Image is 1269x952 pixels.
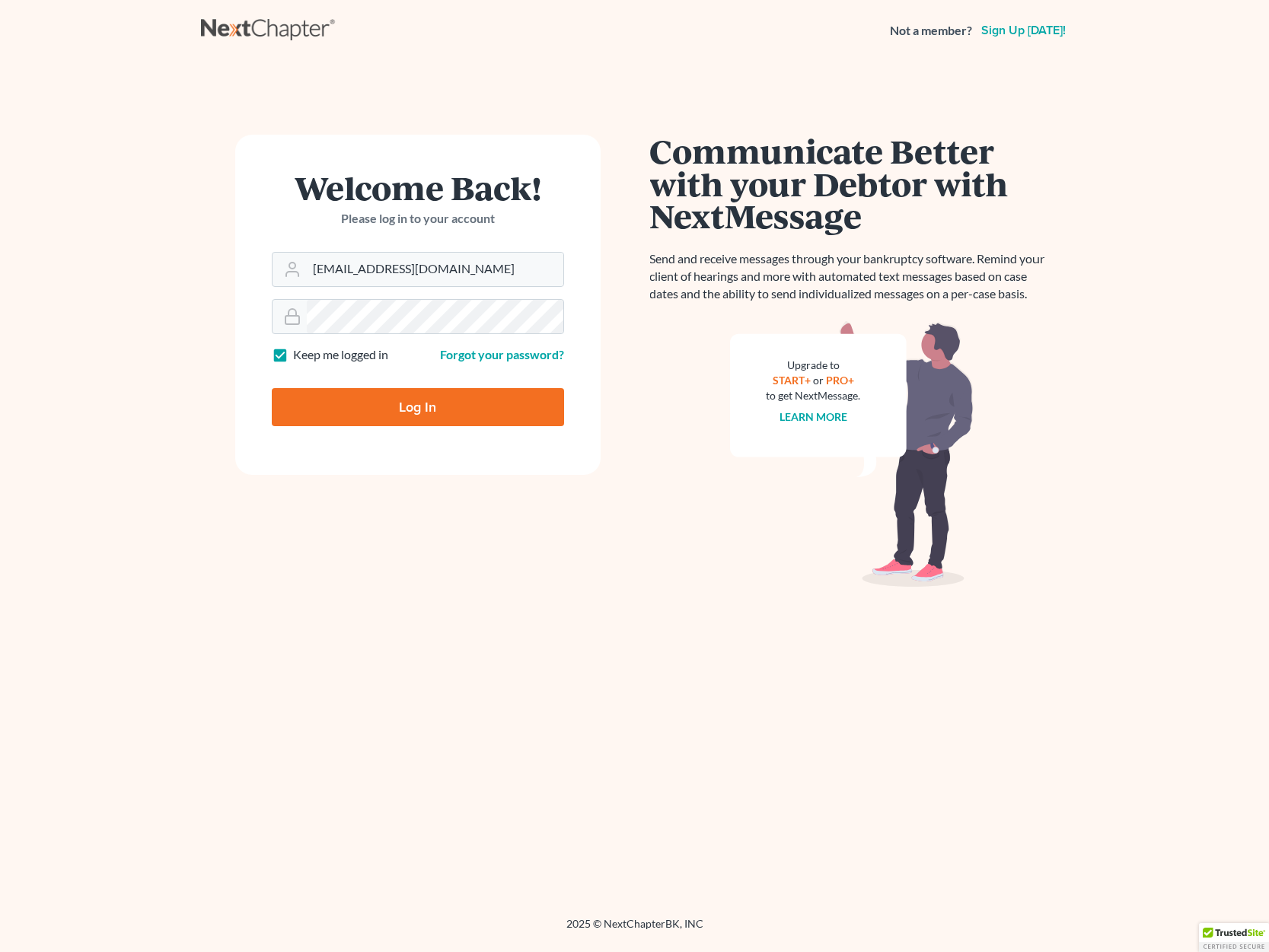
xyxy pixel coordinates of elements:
[272,388,564,426] input: Log In
[650,250,1054,303] p: Send and receive messages through your bankruptcy software. Remind your client of hearings and mo...
[293,346,388,364] label: Keep me logged in
[201,916,1069,944] div: 2025 © NextChapterBK, INC
[440,347,564,361] a: Forgot your password?
[650,135,1054,232] h1: Communicate Better with your Debtor with NextMessage
[1199,923,1269,952] div: TrustedSite Certified
[730,321,974,587] img: nextmessage_bg-59042aed3d76b12b5cd301f8e5b87938c9018125f34e5fa2b7a6b67550977c72.svg
[767,358,861,373] div: Upgrade to
[307,253,563,286] input: Email Address
[780,410,847,423] a: Learn more
[773,374,811,387] a: START+
[978,24,1069,37] a: Sign up [DATE]!
[272,210,564,228] p: Please log in to your account
[272,171,564,204] h1: Welcome Back!
[826,374,854,387] a: PRO+
[813,374,824,387] span: or
[767,388,861,403] div: to get NextMessage.
[890,22,972,40] strong: Not a member?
